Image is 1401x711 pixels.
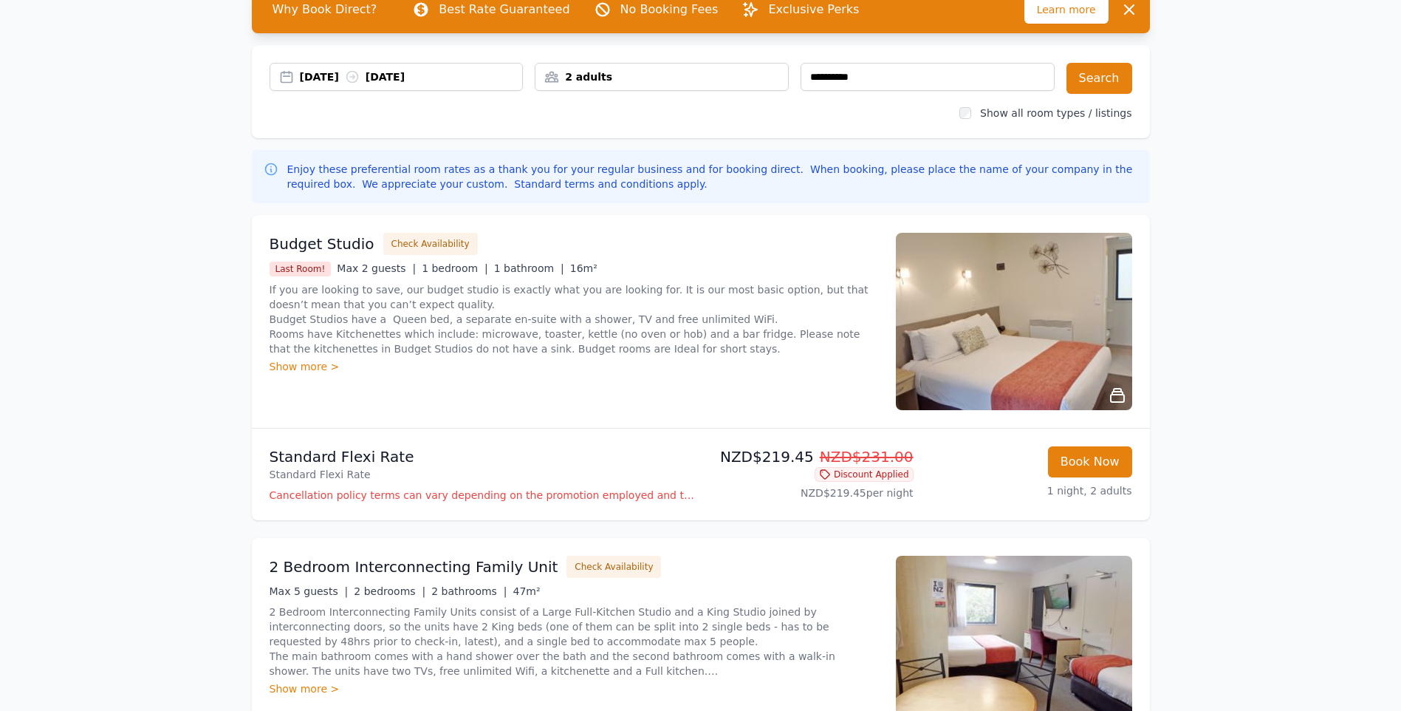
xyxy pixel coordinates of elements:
[513,585,541,597] span: 47m²
[354,585,425,597] span: 2 bedrooms |
[620,1,719,18] p: No Booking Fees
[820,448,914,466] span: NZD$231.00
[270,467,695,482] p: Standard Flexi Rate
[270,446,695,467] p: Standard Flexi Rate
[270,262,332,276] span: Last Room!
[707,446,914,467] p: NZD$219.45
[337,262,416,274] span: Max 2 guests |
[768,1,859,18] p: Exclusive Perks
[270,282,878,356] p: If you are looking to save, our budget studio is exactly what you are looking for. It is our most...
[439,1,569,18] p: Best Rate Guaranteed
[566,556,661,578] button: Check Availability
[270,585,349,597] span: Max 5 guests |
[535,69,788,84] div: 2 adults
[270,681,878,696] div: Show more >
[1048,446,1132,477] button: Book Now
[270,234,374,254] h3: Budget Studio
[925,483,1132,498] p: 1 night, 2 adults
[707,486,914,500] p: NZD$219.45 per night
[1066,63,1132,94] button: Search
[422,262,488,274] span: 1 bedroom |
[815,467,914,482] span: Discount Applied
[431,585,507,597] span: 2 bathrooms |
[270,488,695,503] p: Cancellation policy terms can vary depending on the promotion employed and the time of stay of th...
[287,162,1138,191] p: Enjoy these preferential room rates as a thank you for your regular business and for booking dire...
[980,107,1131,119] label: Show all room types / listings
[383,233,478,255] button: Check Availability
[494,262,564,274] span: 1 bathroom |
[270,605,878,678] p: 2 Bedroom Interconnecting Family Units consist of a Large Full-Kitchen Studio and a King Studio j...
[270,359,878,374] div: Show more >
[300,69,523,84] div: [DATE] [DATE]
[570,262,597,274] span: 16m²
[270,557,558,577] h3: 2 Bedroom Interconnecting Family Unit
